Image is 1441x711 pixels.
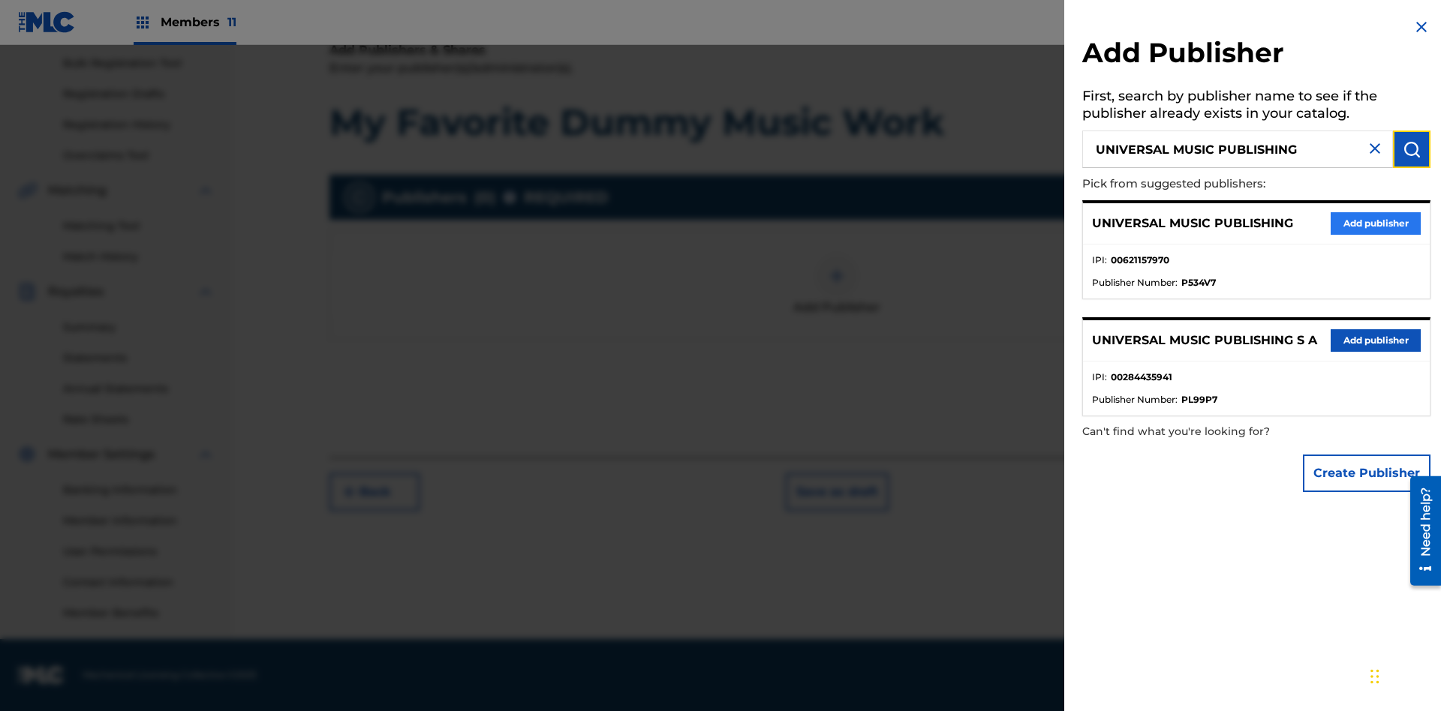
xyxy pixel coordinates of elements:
span: Publisher Number : [1092,276,1178,289]
iframe: Chat Widget [1366,639,1441,711]
img: MLC Logo [18,11,76,33]
div: Drag [1370,654,1379,699]
p: UNIVERSAL MUSIC PUBLISHING S A [1092,331,1317,349]
img: Top Rightsholders [134,13,152,31]
span: Publisher Number : [1092,393,1178,406]
p: Pick from suggested publishers: [1082,168,1345,200]
input: Search publisher's name [1082,130,1393,168]
span: IPI : [1092,253,1107,267]
button: Add publisher [1331,212,1421,235]
span: Members [161,13,236,31]
button: Create Publisher [1303,454,1430,492]
strong: 00621157970 [1111,253,1169,267]
strong: P534V7 [1181,276,1216,289]
strong: PL99P7 [1181,393,1217,406]
iframe: Resource Center [1399,470,1441,593]
p: Can't find what you're looking for? [1082,416,1345,447]
h5: First, search by publisher name to see if the publisher already exists in your catalog. [1082,83,1430,130]
span: 11 [227,15,236,29]
strong: 00284435941 [1111,370,1172,384]
img: Search Works [1403,140,1421,158]
img: close [1366,139,1384,157]
span: IPI : [1092,370,1107,384]
p: UNIVERSAL MUSIC PUBLISHING [1092,214,1293,232]
h2: Add Publisher [1082,36,1430,74]
button: Add publisher [1331,329,1421,352]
